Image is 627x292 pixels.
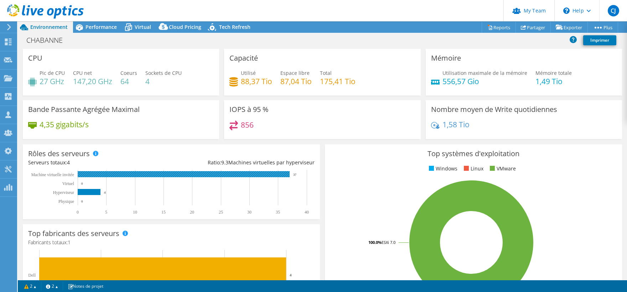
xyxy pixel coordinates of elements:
h4: 1,49 Tio [535,77,572,85]
span: Mémoire totale [535,70,572,76]
a: Plus [587,22,618,33]
span: 1 [68,239,71,246]
text: 0 [77,210,79,215]
span: Total [320,70,332,76]
h1: CHABANNE [23,36,74,44]
text: 4 [290,273,292,277]
svg: \n [563,7,570,14]
h3: CPU [28,54,42,62]
span: Sockets de CPU [145,70,182,76]
text: 20 [190,210,194,215]
h3: Mémoire [431,54,461,62]
h4: 64 [120,77,137,85]
a: Reports [482,22,516,33]
text: Virtuel [62,181,74,186]
span: Performance [85,24,117,30]
h4: 88,37 Tio [241,77,272,85]
span: 9.3 [221,159,228,166]
li: Linux [462,165,483,173]
a: Partager [515,22,551,33]
text: 10 [133,210,137,215]
tspan: 100.0% [368,240,382,245]
text: 35 [276,210,280,215]
h3: Top fabricants des serveurs [28,230,119,237]
text: 4 [104,191,106,194]
h4: Fabricants totaux: [28,239,315,246]
li: VMware [488,165,516,173]
li: Windows [427,165,457,173]
a: Exporter [550,22,588,33]
a: 2 [41,282,63,291]
text: 25 [219,210,223,215]
a: Imprimer [583,35,616,45]
text: 5 [105,210,107,215]
h4: 1,58 Tio [442,121,470,128]
h3: Capacité [229,54,258,62]
span: CPU net [73,70,92,76]
span: Tech Refresh [219,24,250,30]
h3: Bande Passante Agrégée Maximal [28,106,140,113]
text: 37 [293,173,297,176]
span: Coeurs [120,70,137,76]
span: Environnement [30,24,68,30]
div: Serveurs totaux: [28,159,171,167]
span: Pic de CPU [40,70,65,76]
h3: IOPS à 95 % [229,106,269,113]
tspan: Machine virtuelle invitée [31,172,74,177]
span: Utilisation maximale de la mémoire [442,70,527,76]
span: Espace libre [280,70,310,76]
h4: 87,04 Tio [280,77,312,85]
h4: 4 [145,77,182,85]
h4: 556,57 Gio [442,77,527,85]
span: 4 [67,159,70,166]
h4: 856 [241,121,254,129]
text: Hyperviseur [53,190,74,195]
span: Cloud Pricing [169,24,201,30]
h3: Top systèmes d'exploitation [330,150,617,158]
span: Utilisé [241,70,256,76]
text: Dell [28,273,36,278]
text: 30 [247,210,252,215]
h4: 175,41 Tio [320,77,356,85]
span: CJ [608,5,619,16]
div: Ratio: Machines virtuelles par hyperviseur [171,159,315,167]
h4: 4,35 gigabits/s [40,121,89,128]
a: 2 [19,282,41,291]
text: 40 [305,210,309,215]
text: Physique [58,199,74,204]
h3: Nombre moyen de Write quotidiennes [431,106,557,113]
text: 15 [161,210,166,215]
h3: Rôles des serveurs [28,150,90,158]
h4: 27 GHz [40,77,65,85]
tspan: ESXi 7.0 [382,240,395,245]
text: 0 [81,182,83,185]
text: 0 [81,200,83,203]
a: Notes de projet [63,282,108,291]
h4: 147,20 GHz [73,77,112,85]
span: Virtual [135,24,151,30]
